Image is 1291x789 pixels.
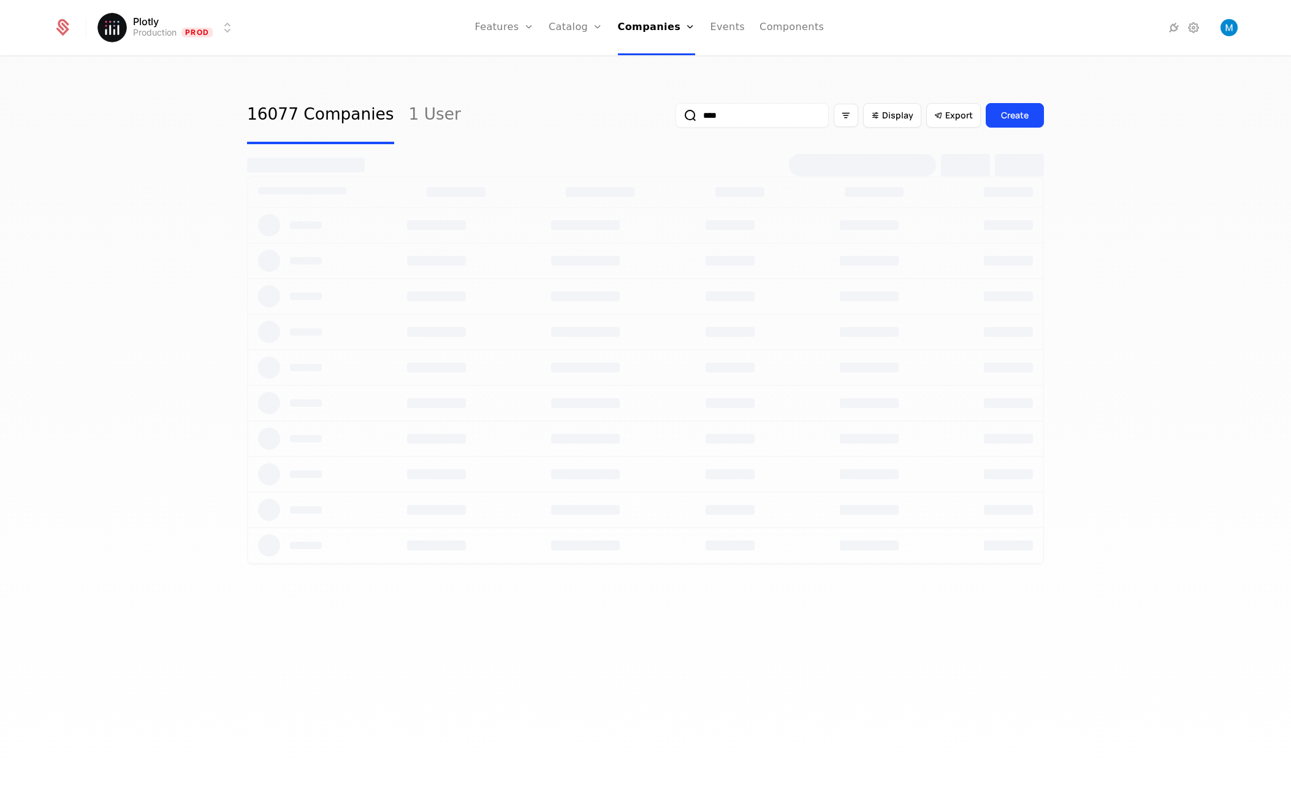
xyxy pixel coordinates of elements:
button: Display [863,103,921,128]
img: Plotly [97,13,127,42]
span: Display [882,109,913,121]
a: 16077 Companies [247,87,394,144]
span: Export [945,109,973,121]
a: Settings [1186,20,1201,35]
a: Integrations [1167,20,1181,35]
button: Filter options [834,104,858,127]
div: Create [1001,109,1029,121]
img: Matthew Brown [1221,19,1238,36]
span: Prod [181,28,213,37]
div: Production [133,26,177,39]
button: Create [986,103,1044,128]
button: Open user button [1221,19,1238,36]
button: Select environment [101,14,235,41]
span: Plotly [133,17,159,26]
a: 1 User [409,87,461,144]
button: Export [926,103,981,128]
